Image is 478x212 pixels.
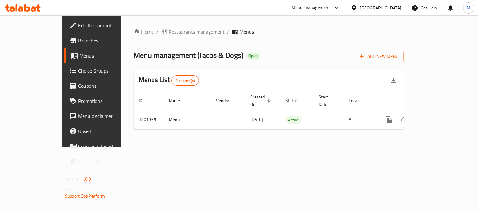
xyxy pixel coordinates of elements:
th: Actions [376,91,447,110]
span: Upsell [78,127,136,135]
span: Grocery Checklist [78,158,136,165]
span: Active [285,116,302,124]
span: Restaurants management [169,28,225,36]
span: Menu management ( Tacos & Dogs ) [134,48,243,62]
li: / [156,28,158,36]
h2: Menus List [139,75,199,86]
td: 1301365 [134,110,164,129]
nav: breadcrumb [134,28,404,36]
a: Edit Restaurant [64,18,141,33]
span: Locale [349,97,369,104]
a: Upsell [64,124,141,139]
span: Status [285,97,306,104]
span: Coupons [78,82,136,90]
a: Grocery Checklist [64,154,141,169]
td: Menu [164,110,211,129]
td: - [314,110,344,129]
button: Change Status [396,112,412,127]
span: Promotions [78,97,136,105]
button: Add New Menu [355,51,404,62]
span: M [467,4,470,11]
span: Created On [250,93,273,108]
span: [DATE] [250,115,263,124]
span: Coverage Report [78,142,136,150]
span: Version: [65,175,80,183]
span: Open [246,53,260,59]
a: Coupons [64,78,141,93]
button: more [381,112,396,127]
span: Menu disclaimer [78,112,136,120]
span: Choice Groups [78,67,136,75]
a: Choice Groups [64,63,141,78]
a: Restaurants management [161,28,225,36]
div: Active [285,116,302,124]
a: Promotions [64,93,141,109]
div: Open [246,52,260,60]
div: Menu-management [291,4,330,12]
span: Edit Restaurant [78,22,136,29]
div: Export file [386,73,401,88]
span: Start Date [319,93,336,108]
a: Coverage Report [64,139,141,154]
span: 1 record(s) [172,78,199,84]
a: Menu disclaimer [64,109,141,124]
li: / [227,28,229,36]
span: Branches [78,37,136,44]
table: enhanced table [134,91,447,130]
span: Vendor [216,97,238,104]
div: [GEOGRAPHIC_DATA] [360,4,401,11]
a: Home [134,28,154,36]
td: All [344,110,376,129]
span: Name [169,97,188,104]
a: Branches [64,33,141,48]
span: Menus [79,52,136,59]
a: Menus [64,48,141,63]
div: Total records count [171,75,199,86]
span: Get support on: [65,186,94,194]
span: Add New Menu [360,53,399,60]
span: ID [139,97,151,104]
span: 1.0.0 [81,175,91,183]
a: Support.OpsPlatform [65,192,105,200]
span: Menus [239,28,254,36]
